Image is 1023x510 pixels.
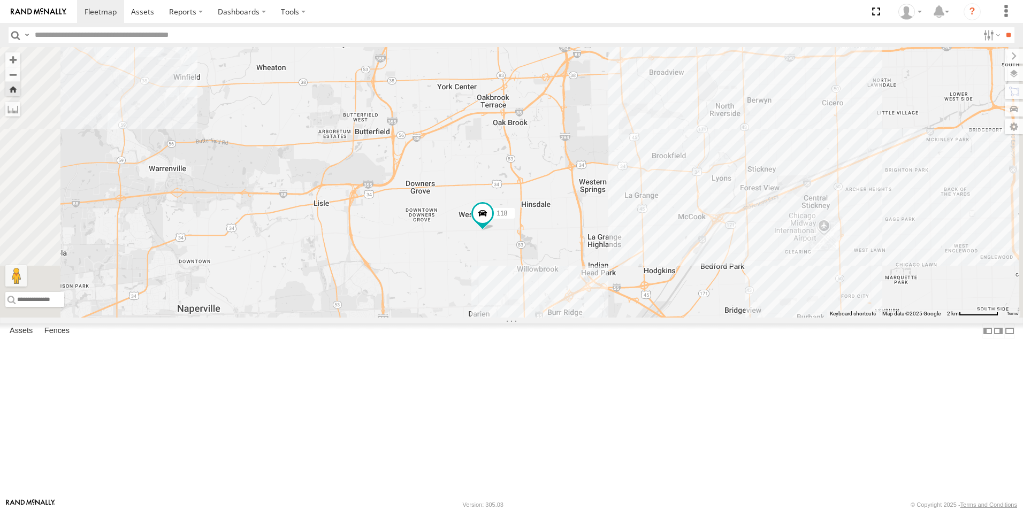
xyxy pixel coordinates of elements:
[947,311,959,316] span: 2 km
[911,501,1017,508] div: © Copyright 2025 -
[964,3,981,20] i: ?
[497,210,507,217] span: 118
[1004,323,1015,339] label: Hide Summary Table
[944,310,1002,318] button: Map Scale: 2 km per 70 pixels
[993,323,1004,339] label: Dock Summary Table to the Right
[5,265,27,287] button: Drag Pegman onto the map to open Street View
[463,501,503,508] div: Version: 305.03
[6,499,55,510] a: Visit our Website
[5,102,20,117] label: Measure
[4,323,38,338] label: Assets
[11,8,66,16] img: rand-logo.svg
[5,82,20,96] button: Zoom Home
[1007,312,1018,316] a: Terms
[882,311,941,316] span: Map data ©2025 Google
[5,52,20,67] button: Zoom in
[960,501,1017,508] a: Terms and Conditions
[895,4,926,20] div: Ed Pruneda
[982,323,993,339] label: Dock Summary Table to the Left
[830,310,876,318] button: Keyboard shortcuts
[39,323,75,338] label: Fences
[979,27,1002,43] label: Search Filter Options
[22,27,31,43] label: Search Query
[5,67,20,82] button: Zoom out
[1005,119,1023,134] label: Map Settings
